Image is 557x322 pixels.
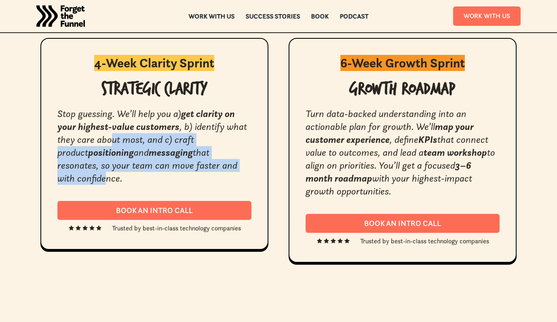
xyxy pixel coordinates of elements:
[418,134,437,146] em: KPIs
[306,80,500,99] h1: Growth Roadmap
[306,214,500,233] a: Book an intro call
[311,13,329,19] a: Book
[315,219,490,228] div: Book an intro call
[112,223,241,233] div: Trusted by best-in-class technology companies
[306,146,495,171] em: to align on priorities. You’ll get a focused
[306,121,474,146] em: map your customer experience
[306,172,472,197] em: with your highest-impact growth opportunities.
[57,146,237,184] em: that resonates, so your team can move faster and with confidence.
[101,79,207,108] strong: Strategic Clarity
[67,206,242,215] div: Book an intro call
[340,13,369,19] a: Podcast
[306,159,471,184] em: 3–6 month roadmap
[390,134,418,146] em: , define
[57,108,181,120] em: Stop guessing. We’ll help you a)
[306,134,488,159] em: that connect value to outcomes, and lead a
[149,146,193,159] em: messaging
[88,146,134,159] em: positioning
[306,108,466,133] em: Turn data-backed understanding into an actionable plan for growth. We’ll
[360,236,489,246] div: Trusted by best-in-class technology companies
[57,121,247,159] em: , b) identify what they care about most, and c) craft product
[453,6,521,25] a: Work With Us
[57,201,251,220] a: Book an intro call
[424,146,487,159] em: team workshop
[134,146,149,159] em: and
[246,13,300,19] a: Success Stories
[340,55,465,71] strong: 6-Week Growth Sprint
[94,55,214,71] strong: 4-Week Clarity Sprint
[189,13,235,19] a: Work with us
[57,108,235,133] em: get clarity on your highest-value customers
